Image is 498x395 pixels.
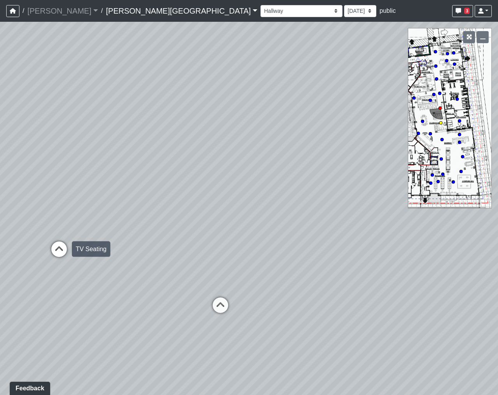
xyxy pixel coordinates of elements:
[98,3,106,19] span: /
[72,241,110,257] div: TV Seating
[106,3,257,19] a: [PERSON_NAME][GEOGRAPHIC_DATA]
[464,8,470,14] span: 3
[27,3,98,19] a: [PERSON_NAME]
[452,5,473,17] button: 3
[6,379,52,395] iframe: Ybug feedback widget
[379,7,396,14] span: public
[19,3,27,19] span: /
